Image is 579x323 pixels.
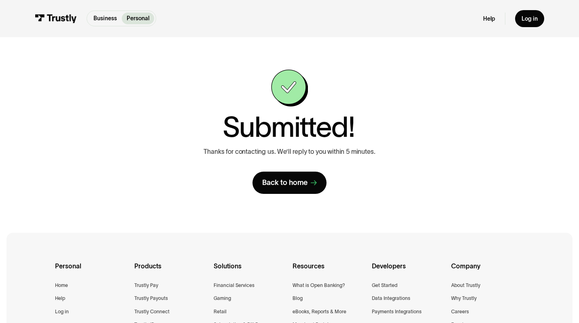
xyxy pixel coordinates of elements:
a: Help [55,294,65,303]
div: Resources [293,261,365,281]
a: Back to home [252,172,327,194]
a: Home [55,281,68,290]
div: Log in [522,15,538,22]
div: Personal [55,261,128,281]
a: Business [89,13,122,24]
a: Personal [122,13,154,24]
a: eBooks, Reports & More [293,308,346,316]
a: Trustly Connect [134,308,170,316]
div: Back to home [262,178,308,187]
a: What is Open Banking? [293,281,345,290]
p: Business [93,14,117,23]
a: Retail [214,308,227,316]
a: Trustly Payouts [134,294,168,303]
a: Help [483,15,495,22]
a: About Trustly [451,281,480,290]
a: Get Started [372,281,397,290]
img: Trustly Logo [35,14,77,23]
a: Financial Services [214,281,255,290]
div: Company [451,261,524,281]
p: Thanks for contacting us. We’ll reply to you within 5 minutes. [204,148,375,155]
div: Solutions [214,261,286,281]
a: Trustly Pay [134,281,158,290]
div: Developers [372,261,445,281]
a: Blog [293,294,303,303]
a: Log in [55,308,69,316]
a: Payments Integrations [372,308,422,316]
a: Gaming [214,294,231,303]
a: Careers [451,308,469,316]
div: Products [134,261,207,281]
a: Log in [515,10,544,27]
h1: Submitted! [223,113,355,141]
a: Data Integrations [372,294,410,303]
p: Personal [127,14,149,23]
a: Why Trustly [451,294,477,303]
